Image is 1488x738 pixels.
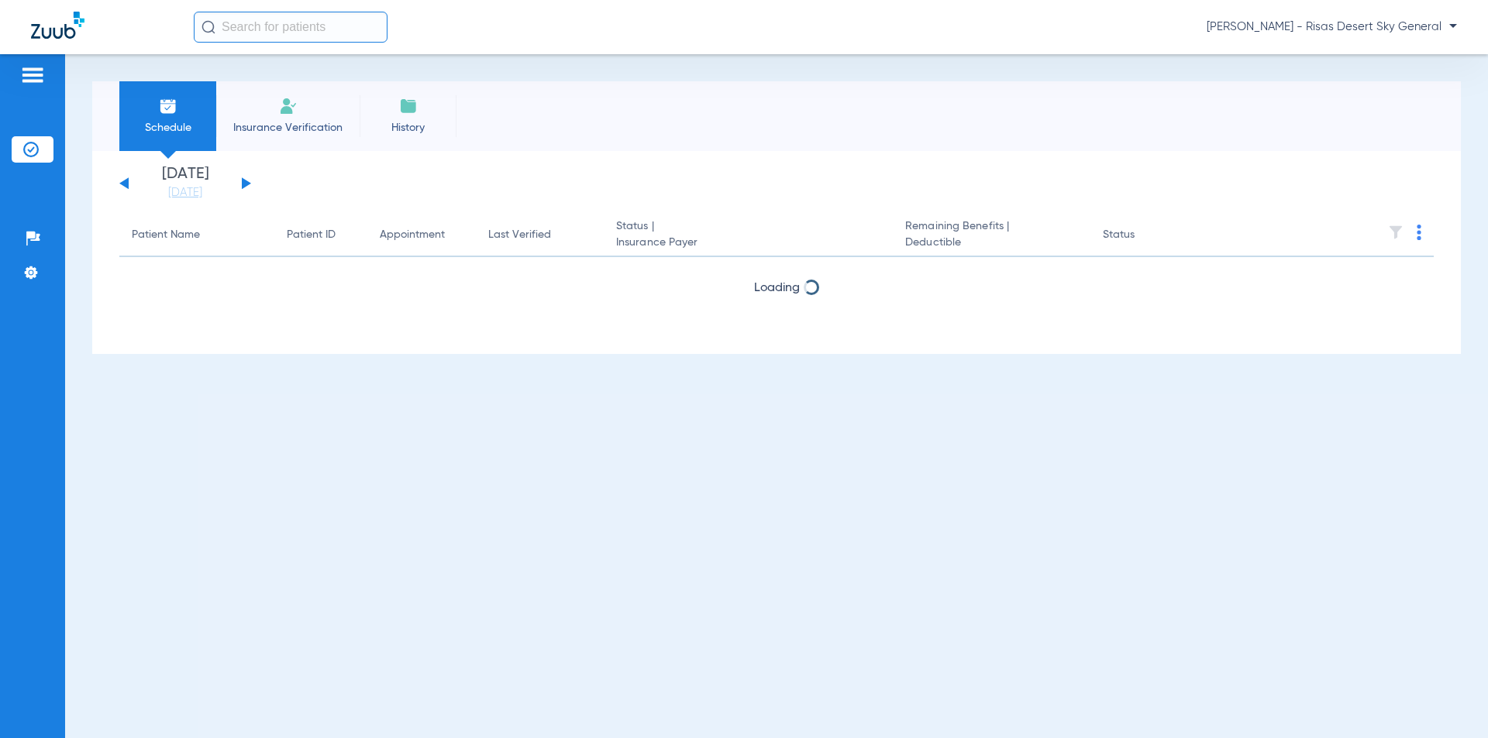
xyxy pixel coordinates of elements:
div: Patient Name [132,227,262,243]
input: Search for patients [194,12,387,43]
a: [DATE] [139,185,232,201]
span: [PERSON_NAME] - Risas Desert Sky General [1207,19,1457,35]
span: History [371,120,445,136]
div: Appointment [380,227,463,243]
span: Insurance Payer [616,235,880,251]
div: Patient Name [132,227,200,243]
img: filter.svg [1388,225,1404,240]
img: Search Icon [201,20,215,34]
th: Status | [604,214,893,257]
div: Last Verified [488,227,591,243]
th: Remaining Benefits | [893,214,1090,257]
span: Deductible [905,235,1077,251]
img: Manual Insurance Verification [279,97,298,115]
span: Schedule [131,120,205,136]
img: Zuub Logo [31,12,84,39]
span: Loading [754,282,800,294]
span: Insurance Verification [228,120,348,136]
img: Schedule [159,97,177,115]
th: Status [1090,214,1195,257]
img: hamburger-icon [20,66,45,84]
img: History [399,97,418,115]
div: Appointment [380,227,445,243]
div: Last Verified [488,227,551,243]
div: Patient ID [287,227,336,243]
li: [DATE] [139,166,232,201]
div: Patient ID [287,227,355,243]
img: group-dot-blue.svg [1417,225,1421,240]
